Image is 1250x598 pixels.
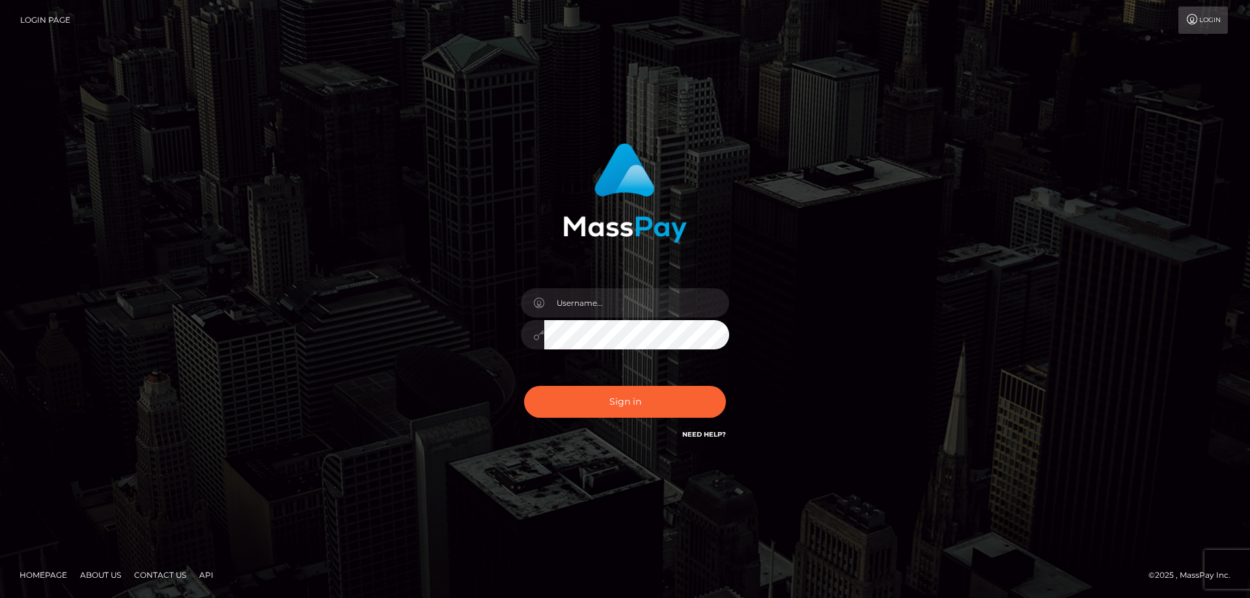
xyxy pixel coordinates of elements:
a: Login Page [20,7,70,34]
div: © 2025 , MassPay Inc. [1148,568,1240,582]
a: About Us [75,565,126,585]
a: Homepage [14,565,72,585]
a: Login [1178,7,1228,34]
a: Need Help? [682,430,726,439]
a: Contact Us [129,565,191,585]
img: MassPay Login [563,143,687,243]
input: Username... [544,288,729,318]
button: Sign in [524,386,726,418]
a: API [194,565,219,585]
